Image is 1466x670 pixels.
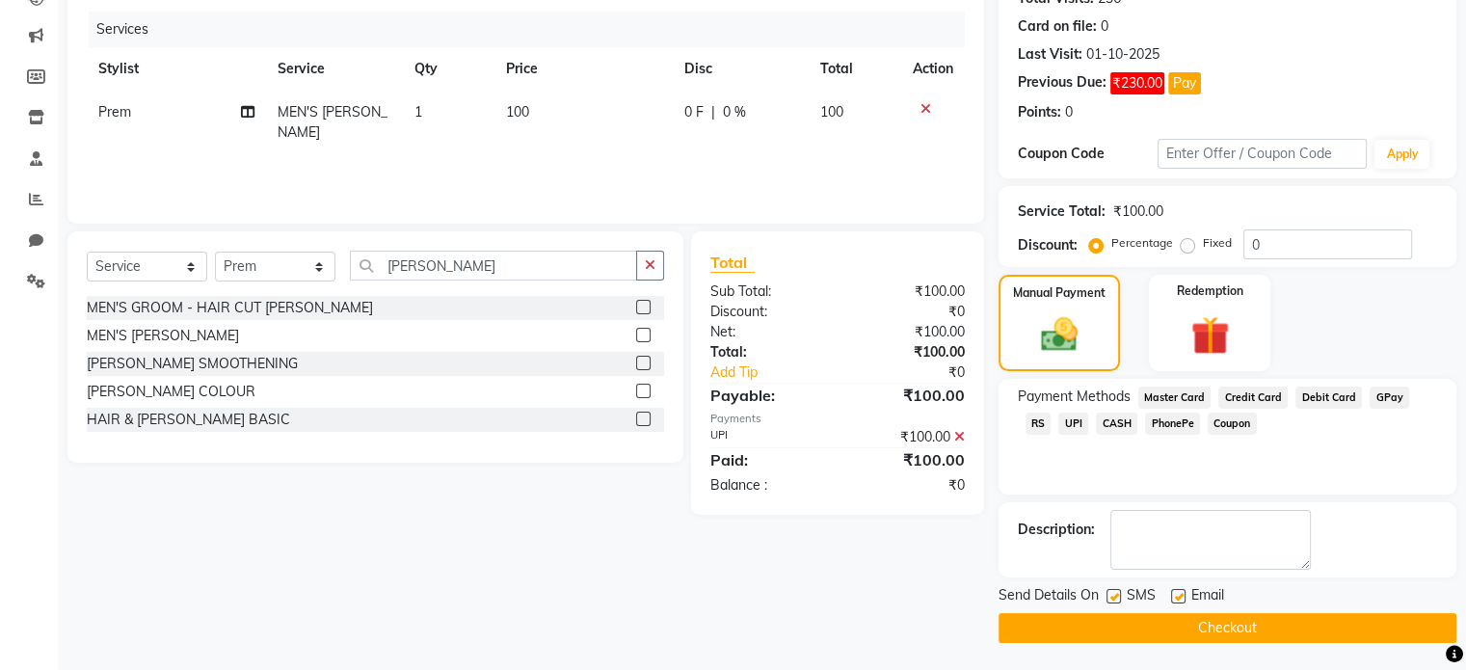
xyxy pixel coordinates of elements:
input: Search or Scan [350,251,637,281]
div: Discount: [696,302,838,322]
div: ₹100.00 [838,427,979,447]
div: Coupon Code [1018,144,1158,164]
div: ₹100.00 [838,281,979,302]
div: Points: [1018,102,1061,122]
div: Net: [696,322,838,342]
div: Previous Due: [1018,72,1106,94]
div: [PERSON_NAME] COLOUR [87,382,255,402]
label: Percentage [1111,234,1173,252]
div: 0 [1101,16,1108,37]
div: 0 [1065,102,1073,122]
label: Redemption [1177,282,1243,300]
div: Paid: [696,448,838,471]
div: Discount: [1018,235,1078,255]
span: GPay [1370,387,1409,409]
label: Manual Payment [1013,284,1106,302]
div: Description: [1018,520,1095,540]
span: RS [1026,413,1052,435]
th: Service [266,47,403,91]
button: Apply [1374,140,1429,169]
span: 0 F [684,102,704,122]
span: Prem [98,103,131,121]
img: _gift.svg [1179,311,1241,360]
div: Services [89,12,979,47]
span: Debit Card [1295,387,1362,409]
div: ₹0 [838,302,979,322]
span: UPI [1058,413,1088,435]
span: PhonePe [1145,413,1200,435]
div: HAIR & [PERSON_NAME] BASIC [87,410,290,430]
span: Payment Methods [1018,387,1131,407]
div: ₹0 [861,362,978,383]
th: Disc [673,47,809,91]
div: Last Visit: [1018,44,1082,65]
input: Enter Offer / Coupon Code [1158,139,1368,169]
span: | [711,102,715,122]
button: Checkout [999,613,1456,643]
span: 0 % [723,102,746,122]
span: SMS [1127,585,1156,609]
div: ₹100.00 [838,384,979,407]
span: CASH [1096,413,1137,435]
span: Coupon [1208,413,1257,435]
span: 100 [820,103,843,121]
div: Payable: [696,384,838,407]
span: Credit Card [1218,387,1288,409]
th: Stylist [87,47,266,91]
button: Pay [1168,72,1201,94]
div: MEN'S [PERSON_NAME] [87,326,239,346]
div: ₹100.00 [838,342,979,362]
th: Total [809,47,901,91]
span: ₹230.00 [1110,72,1164,94]
div: Card on file: [1018,16,1097,37]
span: Master Card [1138,387,1212,409]
span: Send Details On [999,585,1099,609]
div: Sub Total: [696,281,838,302]
div: Payments [710,411,965,427]
label: Fixed [1203,234,1232,252]
div: UPI [696,427,838,447]
span: MEN'S [PERSON_NAME] [278,103,387,141]
div: Total: [696,342,838,362]
div: [PERSON_NAME] SMOOTHENING [87,354,298,374]
div: ₹100.00 [1113,201,1163,222]
span: 1 [414,103,422,121]
div: ₹100.00 [838,322,979,342]
div: ₹0 [838,475,979,496]
th: Qty [403,47,494,91]
span: Email [1191,585,1224,609]
span: 100 [506,103,529,121]
th: Action [901,47,965,91]
div: 01-10-2025 [1086,44,1159,65]
div: ₹100.00 [838,448,979,471]
span: Total [710,253,755,273]
div: Balance : [696,475,838,496]
img: _cash.svg [1029,313,1089,356]
div: Service Total: [1018,201,1106,222]
div: MEN'S GROOM - HAIR CUT [PERSON_NAME] [87,298,373,318]
th: Price [494,47,673,91]
a: Add Tip [696,362,861,383]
